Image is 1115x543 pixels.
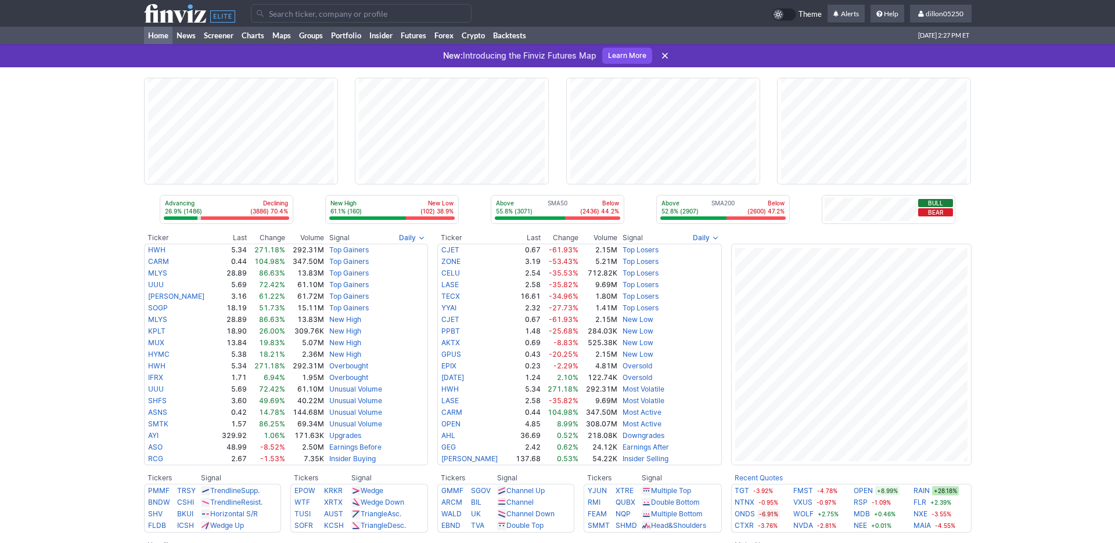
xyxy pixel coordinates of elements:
[148,350,170,359] a: HYMC
[329,443,382,451] a: Earnings Before
[286,256,325,267] td: 347.50M
[510,256,541,267] td: 3.19
[495,199,620,216] div: SMA50
[510,244,541,256] td: 0.67
[329,385,382,393] a: Unusual Volume
[441,373,464,382] a: [DATE]
[579,349,618,360] td: 2.15M
[286,383,325,395] td: 61.10M
[549,245,578,254] span: -61.93%
[735,473,783,482] b: Recent Quotes
[549,257,578,266] span: -53.43%
[579,244,618,256] td: 2.15M
[238,27,268,44] a: Charts
[259,315,285,324] span: 86.63%
[329,245,369,254] a: Top Gainers
[910,5,972,23] a: dillon05250
[365,27,397,44] a: Insider
[623,245,659,254] a: Top Losers
[148,431,159,440] a: AYI
[441,361,456,370] a: EPIX
[496,207,533,215] p: 55.8% (3071)
[510,407,541,418] td: 0.44
[254,361,285,370] span: 271.18%
[441,280,459,289] a: LASE
[793,485,813,497] a: FMST
[399,232,416,244] span: Daily
[913,508,927,520] a: NXE
[441,257,461,266] a: ZONE
[913,485,930,497] a: RAIN
[441,431,455,440] a: AHL
[286,291,325,302] td: 61.72M
[735,497,754,508] a: NTNX
[217,418,248,430] td: 1.57
[553,338,578,347] span: -8.83%
[651,521,706,530] a: Head&Shoulders
[441,498,462,506] a: ARCM
[793,497,812,508] a: VXUS
[259,408,285,417] span: 14.78%
[854,520,867,531] a: NEE
[510,279,541,291] td: 2.58
[177,521,194,530] a: ICSH
[148,419,168,428] a: SMTK
[268,27,295,44] a: Maps
[329,338,361,347] a: New High
[148,361,166,370] a: HWH
[623,292,659,301] a: Top Losers
[324,509,343,518] a: AUST
[430,27,458,44] a: Forex
[510,383,541,395] td: 5.34
[651,486,691,495] a: Multiple Top
[549,292,578,301] span: -34.96%
[496,199,533,207] p: Above
[510,337,541,349] td: 0.69
[506,509,555,518] a: Channel Down
[799,8,822,21] span: Theme
[616,521,637,530] a: SHMD
[441,419,461,428] a: OPEN
[579,372,618,383] td: 122.74K
[913,520,931,531] a: MAIA
[148,269,167,277] a: MLYS
[148,245,166,254] a: HWH
[913,497,926,508] a: FLR
[148,303,168,312] a: SOGP
[510,314,541,325] td: 0.67
[793,508,814,520] a: WOLF
[286,302,325,314] td: 15.11M
[286,349,325,360] td: 2.36M
[926,9,963,18] span: dillon05250
[148,521,166,530] a: FLDB
[510,291,541,302] td: 16.61
[441,486,463,495] a: GMMF
[441,454,498,463] a: [PERSON_NAME]
[177,486,196,495] a: TRSY
[616,498,635,506] a: QUBX
[747,199,785,207] p: Below
[217,395,248,407] td: 3.60
[286,395,325,407] td: 40.22M
[579,267,618,279] td: 712.82K
[549,396,578,405] span: -35.82%
[329,361,368,370] a: Overbought
[329,303,369,312] a: Top Gainers
[251,4,472,23] input: Search
[661,207,699,215] p: 52.8% (2907)
[541,232,580,244] th: Change
[259,396,285,405] span: 49.69%
[557,373,578,382] span: 2.10%
[510,360,541,372] td: 0.23
[254,245,285,254] span: 271.18%
[623,454,668,463] a: Insider Selling
[330,207,362,215] p: 61.1% (160)
[286,314,325,325] td: 13.83M
[217,232,248,244] th: Last
[286,279,325,291] td: 61.10M
[361,521,406,530] a: TriangleDesc.
[148,280,164,289] a: UUU
[148,257,169,266] a: CARM
[580,207,619,215] p: (2436) 44.2%
[329,315,361,324] a: New High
